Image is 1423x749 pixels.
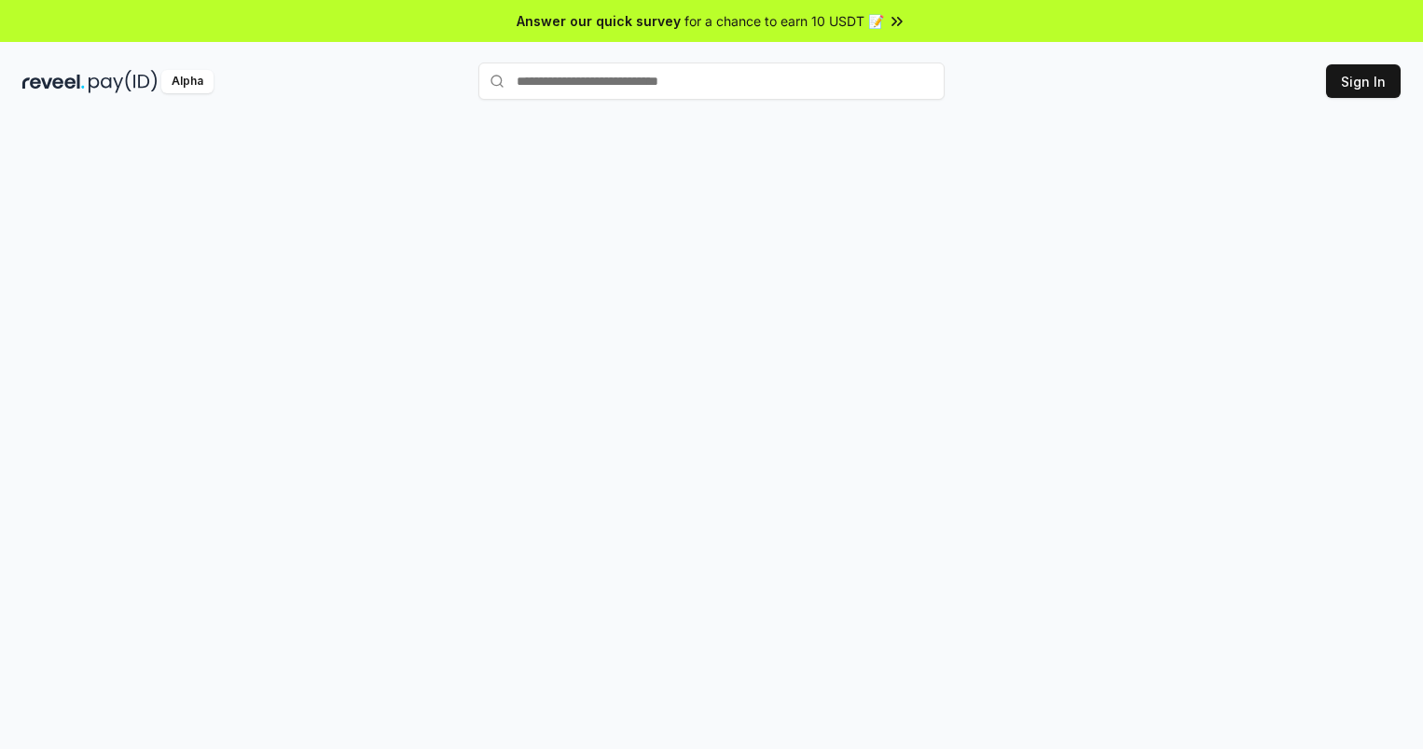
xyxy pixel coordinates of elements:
img: pay_id [89,70,158,93]
button: Sign In [1326,64,1401,98]
span: for a chance to earn 10 USDT 📝 [684,11,884,31]
div: Alpha [161,70,214,93]
span: Answer our quick survey [517,11,681,31]
img: reveel_dark [22,70,85,93]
